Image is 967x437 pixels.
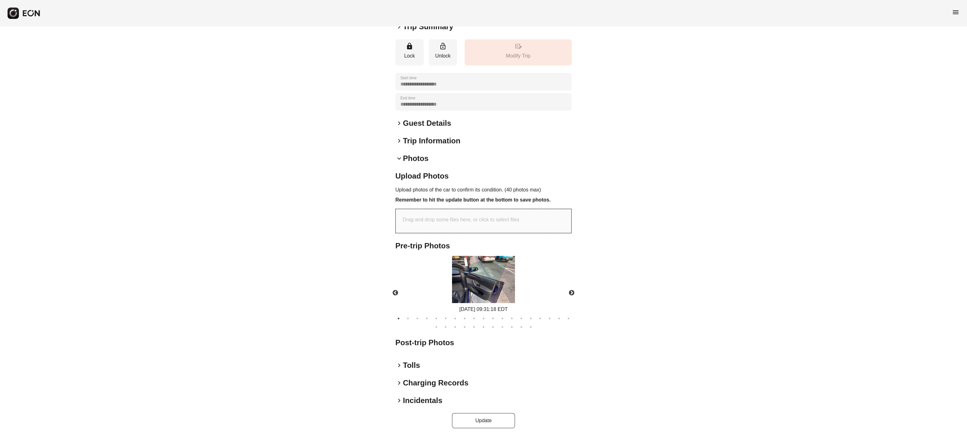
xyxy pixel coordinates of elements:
button: 10 [480,315,487,322]
button: 4 [424,315,430,322]
img: https://fastfleet.me/rails/active_storage/blobs/redirect/eyJfcmFpbHMiOnsibWVzc2FnZSI6IkJBaHBBM1Zy... [452,256,515,303]
button: 15 [528,315,534,322]
button: 28 [509,324,515,330]
button: 14 [518,315,524,322]
button: 6 [443,315,449,322]
h2: Post-trip Photos [395,338,572,348]
span: keyboard_arrow_right [395,379,403,387]
button: 25 [480,324,487,330]
button: 30 [528,324,534,330]
span: lock_open [439,42,447,50]
button: 18 [556,315,562,322]
button: 7 [452,315,458,322]
p: Drag and drop some files here, or click to select files [403,216,519,224]
button: Update [452,413,515,428]
button: 21 [443,324,449,330]
button: 27 [499,324,506,330]
button: 3 [414,315,421,322]
span: keyboard_arrow_right [395,362,403,369]
div: [DATE] 09:31:18 EDT [452,306,515,313]
button: 29 [518,324,524,330]
button: 13 [509,315,515,322]
button: 23 [461,324,468,330]
h2: Tolls [403,360,420,370]
button: 9 [471,315,477,322]
button: 19 [565,315,572,322]
button: 16 [537,315,543,322]
button: 17 [546,315,553,322]
span: keyboard_arrow_right [395,137,403,145]
p: Upload photos of the car to confirm its condition. (40 photos max) [395,186,572,194]
button: 24 [471,324,477,330]
h2: Charging Records [403,378,468,388]
span: lock [406,42,413,50]
button: 22 [452,324,458,330]
h2: Trip Summary [403,22,453,32]
h2: Trip Information [403,136,461,146]
span: keyboard_arrow_right [395,397,403,404]
span: keyboard_arrow_right [395,23,403,30]
button: Next [561,282,583,304]
h2: Pre-trip Photos [395,241,572,251]
button: Lock [395,39,424,65]
button: Previous [384,282,406,304]
span: menu [952,8,959,16]
h2: Upload Photos [395,171,572,181]
p: Unlock [432,52,454,60]
button: 2 [405,315,411,322]
h3: Remember to hit the update button at the bottom to save photos. [395,196,572,204]
span: keyboard_arrow_right [395,119,403,127]
button: 11 [490,315,496,322]
span: keyboard_arrow_down [395,155,403,162]
h2: Incidentals [403,396,442,406]
button: 5 [433,315,439,322]
button: 20 [433,324,439,330]
button: 1 [395,315,402,322]
button: 12 [499,315,506,322]
button: 26 [490,324,496,330]
button: Unlock [429,39,457,65]
h2: Photos [403,153,428,163]
h2: Guest Details [403,118,451,128]
button: 8 [461,315,468,322]
p: Lock [399,52,421,60]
